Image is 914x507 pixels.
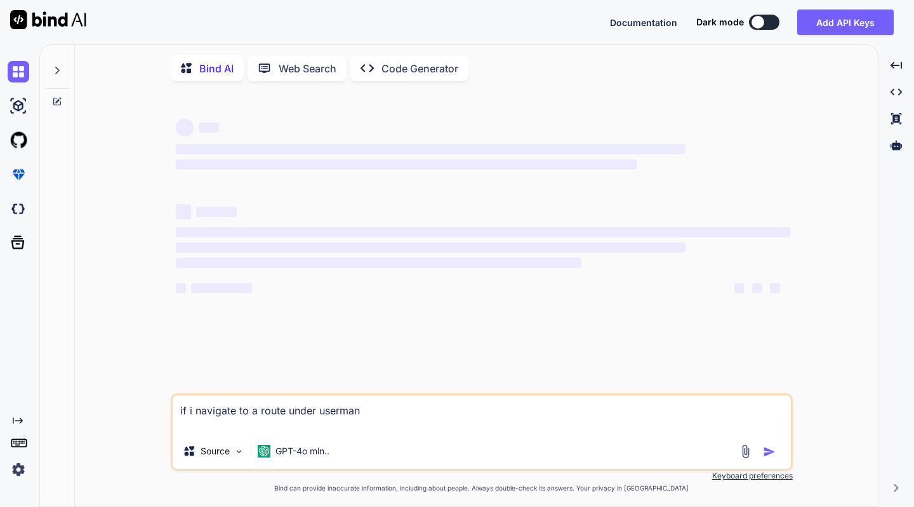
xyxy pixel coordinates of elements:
[8,459,29,480] img: settings
[696,16,744,29] span: Dark mode
[196,207,237,217] span: ‌
[176,227,790,237] span: ‌
[763,445,776,458] img: icon
[381,61,458,76] p: Code Generator
[8,164,29,185] img: premium
[234,446,244,457] img: Pick Models
[176,204,191,220] span: ‌
[191,283,252,293] span: ‌
[734,283,745,293] span: ‌
[610,17,677,28] span: Documentation
[201,445,230,458] p: Source
[171,471,793,481] p: Keyboard preferences
[8,61,29,82] img: chat
[738,444,753,459] img: attachment
[176,119,194,136] span: ‌
[8,95,29,117] img: ai-studio
[797,10,894,35] button: Add API Keys
[770,283,780,293] span: ‌
[752,283,762,293] span: ‌
[199,122,219,133] span: ‌
[279,61,336,76] p: Web Search
[176,258,581,268] span: ‌
[176,159,637,169] span: ‌
[199,61,234,76] p: Bind AI
[176,242,685,253] span: ‌
[275,445,329,458] p: GPT-4o min..
[610,16,677,29] button: Documentation
[176,144,685,154] span: ‌
[10,10,86,29] img: Bind AI
[173,395,791,433] textarea: if i navigate to a route under userman
[8,129,29,151] img: githubLight
[258,445,270,458] img: GPT-4o mini
[176,283,186,293] span: ‌
[171,484,793,493] p: Bind can provide inaccurate information, including about people. Always double-check its answers....
[8,198,29,220] img: darkCloudIdeIcon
